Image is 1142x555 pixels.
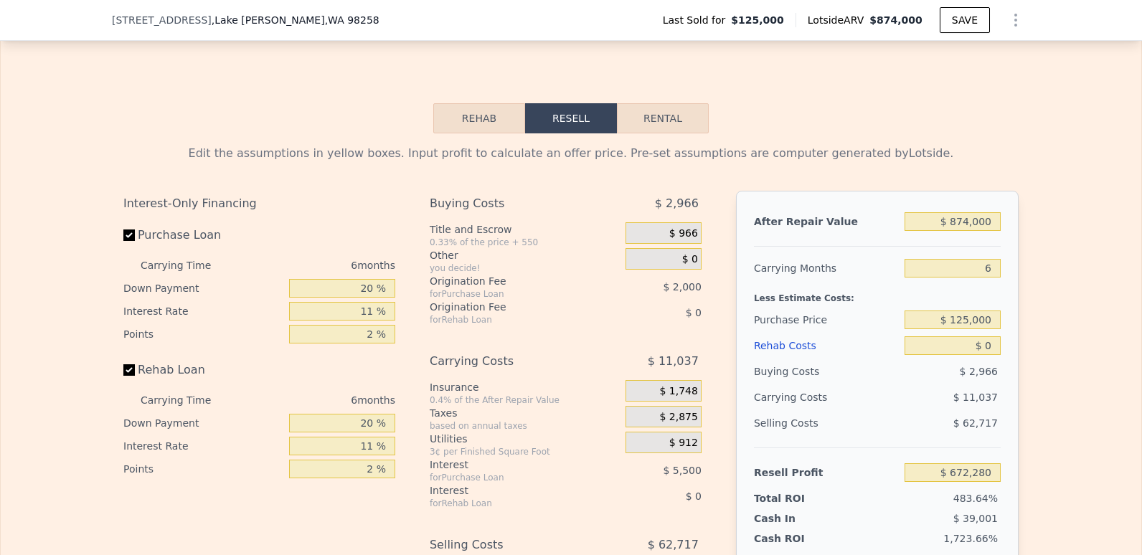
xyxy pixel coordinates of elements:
[123,412,283,435] div: Down Payment
[123,229,135,241] input: Purchase Loan
[430,457,590,472] div: Interest
[1001,6,1030,34] button: Show Options
[943,533,998,544] span: 1,723.66%
[754,359,899,384] div: Buying Costs
[430,498,590,509] div: for Rehab Loan
[430,420,620,432] div: based on annual taxes
[141,389,234,412] div: Carrying Time
[953,392,998,403] span: $ 11,037
[663,281,701,293] span: $ 2,000
[686,307,702,318] span: $ 0
[123,357,283,383] label: Rehab Loan
[960,366,998,377] span: $ 2,966
[754,491,844,506] div: Total ROI
[430,483,590,498] div: Interest
[430,394,620,406] div: 0.4% of the After Repair Value
[430,191,590,217] div: Buying Costs
[525,103,617,133] button: Resell
[663,465,701,476] span: $ 5,500
[123,457,283,480] div: Points
[754,384,844,410] div: Carrying Costs
[659,411,697,424] span: $ 2,875
[754,410,899,436] div: Selling Costs
[940,7,990,33] button: SAVE
[682,253,698,266] span: $ 0
[754,460,899,485] div: Resell Profit
[212,13,379,27] span: , Lake [PERSON_NAME]
[123,435,283,457] div: Interest Rate
[808,13,869,27] span: Lotside ARV
[433,103,525,133] button: Rehab
[754,531,857,546] div: Cash ROI
[754,307,899,333] div: Purchase Price
[430,237,620,248] div: 0.33% of the price + 550
[953,417,998,429] span: $ 62,717
[669,227,698,240] span: $ 966
[754,333,899,359] div: Rehab Costs
[686,490,702,502] span: $ 0
[430,262,620,274] div: you decide!
[430,314,590,326] div: for Rehab Loan
[430,446,620,457] div: 3¢ per Finished Square Foot
[430,288,590,300] div: for Purchase Loan
[617,103,709,133] button: Rental
[123,364,135,376] input: Rehab Loan
[240,389,395,412] div: 6 months
[430,248,620,262] div: Other
[430,274,590,288] div: Origination Fee
[123,222,283,248] label: Purchase Loan
[655,191,699,217] span: $ 2,966
[731,13,784,27] span: $125,000
[754,511,844,526] div: Cash In
[112,13,212,27] span: [STREET_ADDRESS]
[123,191,395,217] div: Interest-Only Financing
[953,493,998,504] span: 483.64%
[430,472,590,483] div: for Purchase Loan
[325,14,379,26] span: , WA 98258
[430,406,620,420] div: Taxes
[669,437,698,450] span: $ 912
[123,277,283,300] div: Down Payment
[754,255,899,281] div: Carrying Months
[430,348,590,374] div: Carrying Costs
[240,254,395,277] div: 6 months
[953,513,998,524] span: $ 39,001
[754,209,899,234] div: After Repair Value
[123,145,1019,162] div: Edit the assumptions in yellow boxes. Input profit to calculate an offer price. Pre-set assumptio...
[869,14,922,26] span: $874,000
[430,300,590,314] div: Origination Fee
[430,222,620,237] div: Title and Escrow
[663,13,732,27] span: Last Sold for
[754,281,1001,307] div: Less Estimate Costs:
[430,432,620,446] div: Utilities
[141,254,234,277] div: Carrying Time
[123,300,283,323] div: Interest Rate
[430,380,620,394] div: Insurance
[659,385,697,398] span: $ 1,748
[123,323,283,346] div: Points
[648,348,699,374] span: $ 11,037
